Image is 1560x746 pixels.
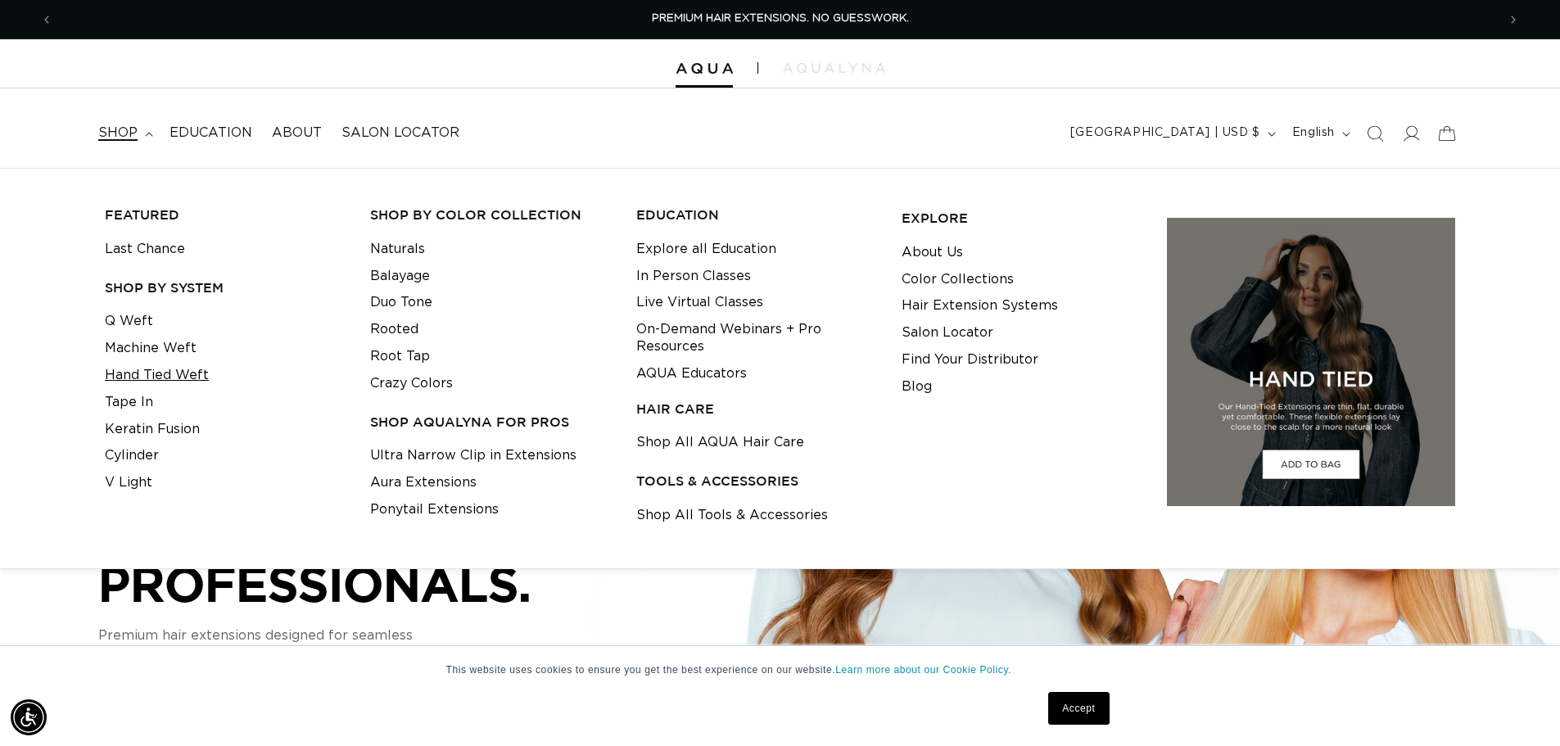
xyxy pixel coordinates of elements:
a: Last Chance [105,236,185,263]
a: Salon Locator [902,319,993,346]
a: V Light [105,469,152,496]
a: Ponytail Extensions [370,496,499,523]
a: On-Demand Webinars + Pro Resources [636,316,876,360]
button: English [1282,118,1357,149]
a: Explore all Education [636,236,776,263]
a: About Us [902,239,963,266]
a: Duo Tone [370,289,432,316]
a: AQUA Educators [636,360,747,387]
a: Machine Weft [105,335,197,362]
h3: TOOLS & ACCESSORIES [636,472,876,490]
span: About [272,124,322,142]
button: [GEOGRAPHIC_DATA] | USD $ [1060,118,1282,149]
a: Shop All AQUA Hair Care [636,429,804,456]
a: Salon Locator [332,115,469,151]
h3: Shop by Color Collection [370,206,610,224]
div: Accessibility Menu [11,699,47,735]
a: Tape In [105,389,153,416]
h3: EXPLORE [902,210,1142,227]
button: Next announcement [1495,4,1531,35]
p: Premium hair extensions designed for seamless blends, consistent results, and performance you can... [98,626,590,685]
a: In Person Classes [636,263,751,290]
a: Live Virtual Classes [636,289,763,316]
a: Crazy Colors [370,370,453,397]
button: Previous announcement [29,4,65,35]
a: Education [160,115,262,151]
span: PREMIUM HAIR EXTENSIONS. NO GUESSWORK. [652,13,909,24]
img: Aqua Hair Extensions [676,63,733,75]
a: About [262,115,332,151]
h3: FEATURED [105,206,345,224]
a: Shop All Tools & Accessories [636,502,828,529]
span: English [1292,124,1335,142]
span: Education [170,124,252,142]
h3: Shop AquaLyna for Pros [370,414,610,431]
a: Root Tap [370,343,430,370]
a: Blog [902,373,932,400]
p: This website uses cookies to ensure you get the best experience on our website. [446,662,1115,677]
h3: EDUCATION [636,206,876,224]
span: shop [98,124,138,142]
a: Keratin Fusion [105,416,200,443]
a: Hand Tied Weft [105,362,209,389]
span: Salon Locator [341,124,459,142]
a: Find Your Distributor [902,346,1038,373]
a: Rooted [370,316,418,343]
a: Balayage [370,263,430,290]
a: Aura Extensions [370,469,477,496]
img: aqualyna.com [783,63,885,73]
a: Q Weft [105,308,153,335]
h3: SHOP BY SYSTEM [105,279,345,296]
h3: HAIR CARE [636,400,876,418]
a: Accept [1048,692,1109,725]
span: [GEOGRAPHIC_DATA] | USD $ [1070,124,1260,142]
iframe: Chat Widget [1478,667,1560,746]
a: Cylinder [105,442,159,469]
a: Ultra Narrow Clip in Extensions [370,442,577,469]
summary: Search [1357,115,1393,151]
a: Naturals [370,236,425,263]
a: Hair Extension Systems [902,292,1058,319]
summary: shop [88,115,160,151]
a: Color Collections [902,266,1014,293]
a: Learn more about our Cookie Policy. [835,664,1011,676]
